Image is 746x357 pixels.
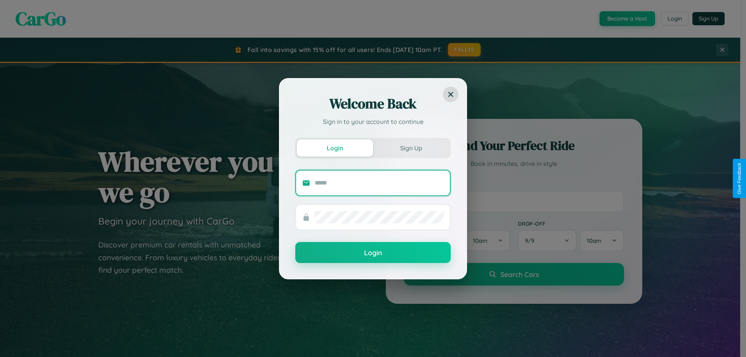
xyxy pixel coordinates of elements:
[295,242,451,263] button: Login
[373,139,449,157] button: Sign Up
[737,163,742,194] div: Give Feedback
[297,139,373,157] button: Login
[295,94,451,113] h2: Welcome Back
[295,117,451,126] p: Sign in to your account to continue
